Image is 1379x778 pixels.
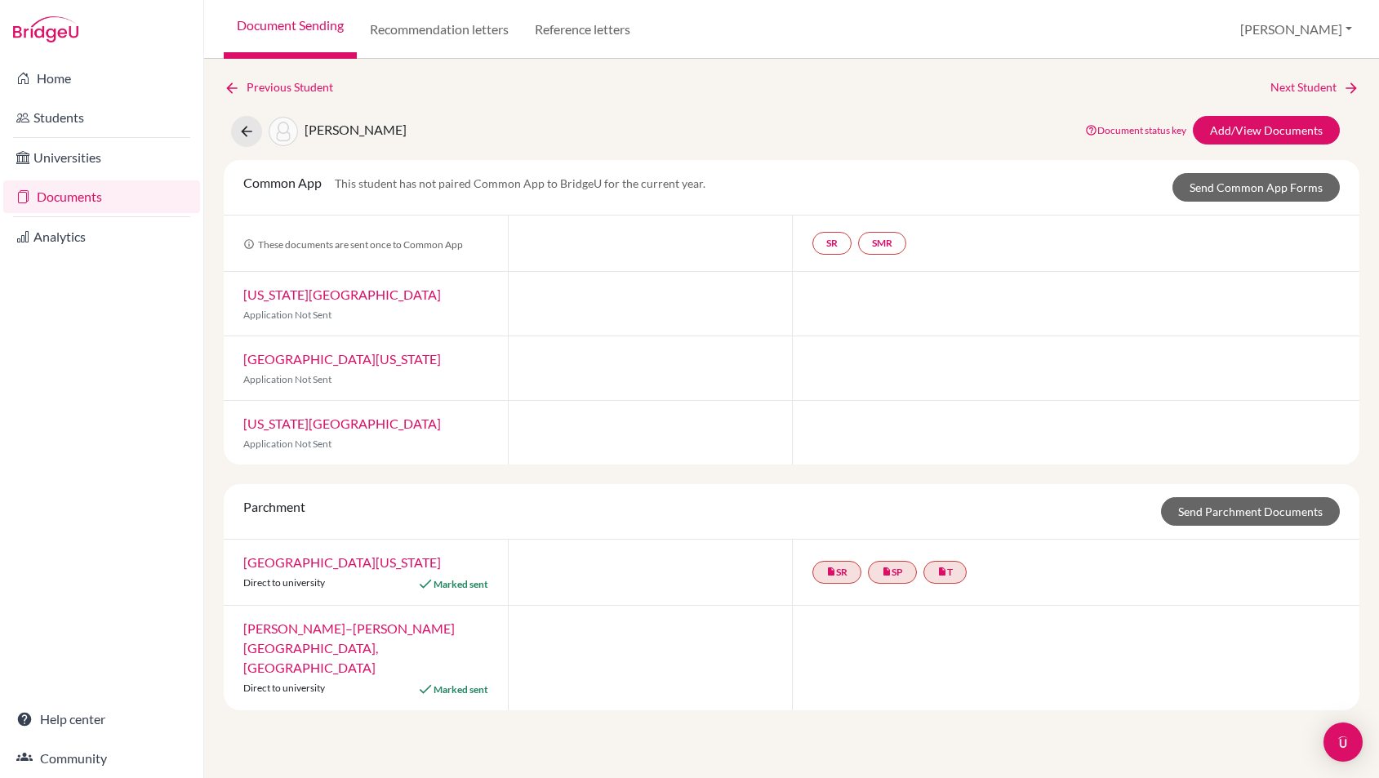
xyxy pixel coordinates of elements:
div: Open Intercom Messenger [1323,722,1363,762]
span: Marked sent [434,683,488,696]
span: Application Not Sent [243,373,331,385]
span: This student has not paired Common App to BridgeU for the current year. [335,176,705,190]
a: insert_drive_fileT [923,561,967,584]
a: [US_STATE][GEOGRAPHIC_DATA] [243,287,441,302]
span: Direct to university [243,682,325,694]
a: [GEOGRAPHIC_DATA][US_STATE] [243,351,441,367]
a: SR [812,232,852,255]
a: Students [3,101,200,134]
a: Home [3,62,200,95]
span: Marked sent [434,578,488,590]
a: [US_STATE][GEOGRAPHIC_DATA] [243,416,441,431]
a: Next Student [1270,78,1359,96]
span: Direct to university [243,576,325,589]
a: Documents [3,180,200,213]
a: Send Parchment Documents [1161,497,1340,526]
span: These documents are sent once to Common App [243,238,463,251]
a: Add/View Documents [1193,116,1340,144]
a: Help center [3,703,200,736]
a: Document status key [1085,124,1186,136]
span: Application Not Sent [243,438,331,450]
button: [PERSON_NAME] [1233,14,1359,45]
i: insert_drive_file [826,567,836,576]
a: insert_drive_fileSR [812,561,861,584]
a: [PERSON_NAME]–[PERSON_NAME][GEOGRAPHIC_DATA], [GEOGRAPHIC_DATA] [243,620,455,675]
a: Previous Student [224,78,346,96]
span: Application Not Sent [243,309,331,321]
a: insert_drive_fileSP [868,561,917,584]
i: insert_drive_file [937,567,947,576]
i: insert_drive_file [882,567,892,576]
span: Parchment [243,499,305,514]
a: Send Common App Forms [1172,173,1340,202]
a: SMR [858,232,906,255]
a: Analytics [3,220,200,253]
span: Common App [243,175,322,190]
a: [GEOGRAPHIC_DATA][US_STATE] [243,554,441,570]
a: Universities [3,141,200,174]
span: [PERSON_NAME] [305,122,407,137]
img: Bridge-U [13,16,78,42]
a: Community [3,742,200,775]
